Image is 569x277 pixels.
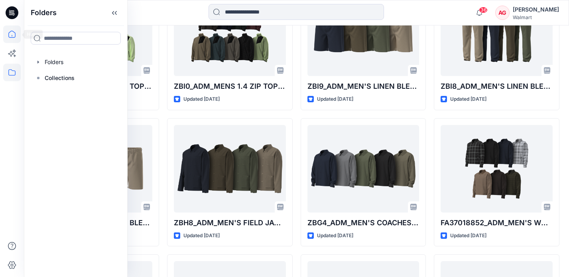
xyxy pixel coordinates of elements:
[479,7,488,13] span: 36
[495,6,510,20] div: AG
[441,125,553,213] a: FA37018852_ADM_MEN'S WOOL SHAKET
[450,95,486,103] p: Updated [DATE]
[513,5,559,14] div: [PERSON_NAME]
[513,14,559,20] div: Walmart
[183,232,220,240] p: Updated [DATE]
[174,125,286,213] a: ZBH8_ADM_MEN'S FIELD JACKET
[183,95,220,103] p: Updated [DATE]
[307,125,419,213] a: ZBG4_ADM_MEN'S COACHES JACKET
[450,232,486,240] p: Updated [DATE]
[441,81,553,92] p: ZBI8_ADM_MEN'S LINEN BLEND PANT
[317,232,353,240] p: Updated [DATE]
[317,95,353,103] p: Updated [DATE]
[45,73,75,83] p: Collections
[307,81,419,92] p: ZBI9_ADM_MEN'S LINEN BLEND SHORT 7 INSEAM
[441,217,553,228] p: FA37018852_ADM_MEN'S WOOL SHAKET
[174,217,286,228] p: ZBH8_ADM_MEN'S FIELD JACKET
[307,217,419,228] p: ZBG4_ADM_MEN'S COACHES JACKET
[174,81,286,92] p: ZBI0_ADM_MENS 1.4 ZIP TOP_OPTION 2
